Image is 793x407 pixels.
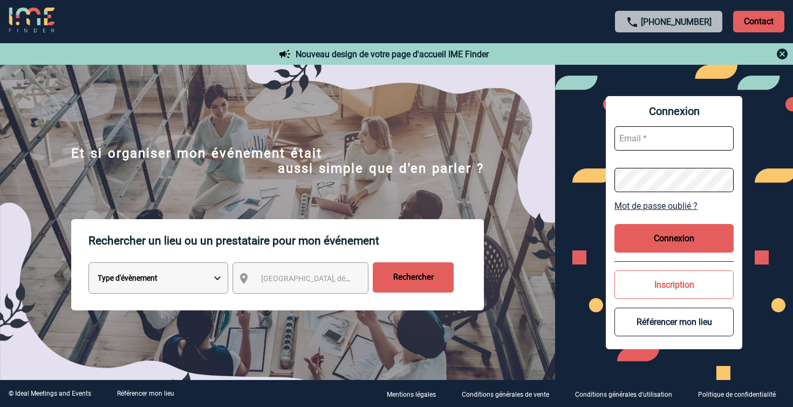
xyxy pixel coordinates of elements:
p: Politique de confidentialité [698,391,776,398]
p: Conditions générales de vente [462,391,549,398]
a: Référencer mon lieu [117,390,174,397]
p: Mentions légales [387,391,436,398]
div: © Ideal Meetings and Events [9,390,91,397]
img: call-24-px.png [626,16,639,29]
a: Conditions générales de vente [453,389,566,399]
p: Rechercher un lieu ou un prestataire pour mon événement [88,219,484,262]
input: Email * [614,126,734,151]
a: Conditions générales d'utilisation [566,389,689,399]
button: Connexion [614,224,734,253]
p: Contact [733,11,784,32]
span: Connexion [614,105,734,118]
p: Conditions générales d'utilisation [575,391,672,398]
a: Politique de confidentialité [689,389,793,399]
a: [PHONE_NUMBER] [641,17,712,27]
span: [GEOGRAPHIC_DATA], département, région... [261,274,411,283]
a: Mot de passe oublié ? [614,201,734,211]
button: Inscription [614,270,734,299]
a: Mentions légales [378,389,453,399]
button: Référencer mon lieu [614,308,734,336]
input: Rechercher [373,262,454,293]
